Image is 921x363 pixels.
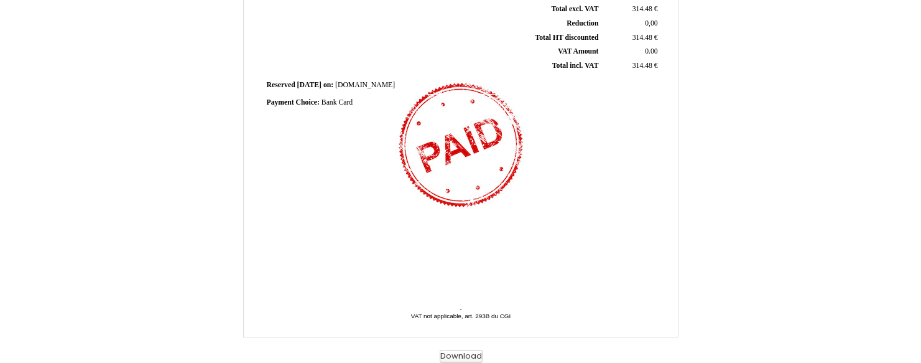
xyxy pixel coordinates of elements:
[601,59,660,73] td: €
[552,5,599,13] span: Total excl. VAT
[335,81,395,89] span: [DOMAIN_NAME]
[411,313,511,319] span: VAT not applicable, art. 293B du CGI
[460,306,461,313] span: -
[297,81,322,89] span: [DATE]
[267,81,295,89] span: Reserved
[632,34,652,42] span: 314.48
[567,19,598,27] span: Reduction
[645,47,657,55] span: 0.00
[601,31,660,45] td: €
[322,98,353,106] span: Bank Card
[632,5,652,13] span: 314.48
[267,98,320,106] span: Payment Choice:
[535,34,598,42] span: Total HT discounted
[552,62,599,70] span: Total incl. VAT
[323,81,333,89] span: on:
[440,350,483,363] button: Download
[601,2,660,16] td: €
[645,19,657,27] span: 0,00
[632,62,652,70] span: 314.48
[558,47,598,55] span: VAT Amount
